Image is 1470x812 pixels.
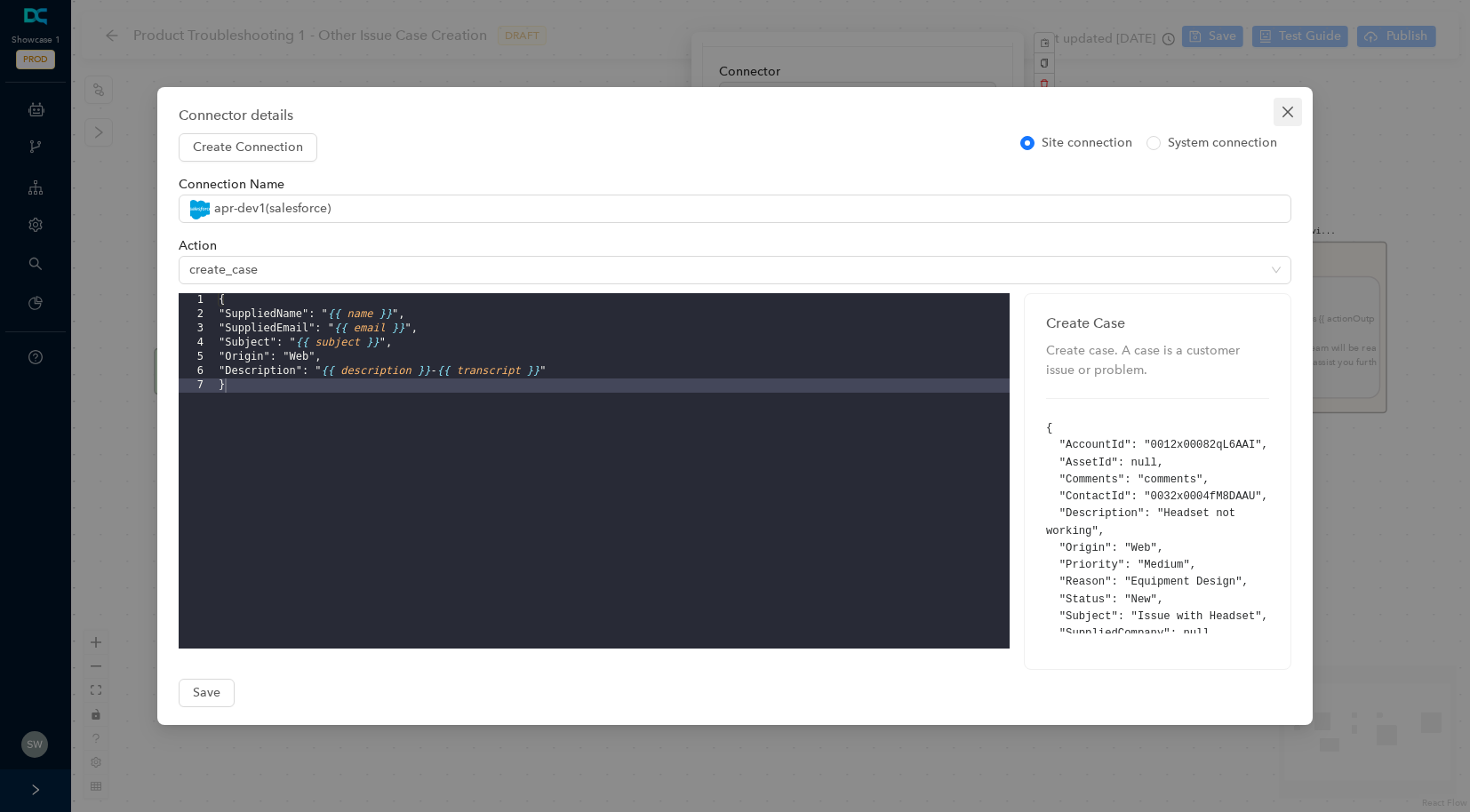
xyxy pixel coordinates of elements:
button: Create Connection [179,133,317,162]
div: 2 [179,307,215,322]
button: Close [1274,98,1302,126]
div: Connector details [179,105,1291,126]
span: create_case [189,257,1281,283]
span: apr-dev1 ( salesforce ) [189,195,1281,222]
div: Create Case [1046,312,1269,334]
a: Create Connection [193,138,303,157]
pre: { "AccountId": "0012x00082qL6AAI", "AssetId": null, "Comments": "comments", "ContactId": "0032x00... [1046,420,1269,633]
div: Action [179,236,1291,256]
div: Create case. A case is a customer issue or problem. [1046,341,1269,380]
span: close [1281,105,1295,119]
button: Save [179,679,235,707]
div: 6 [179,364,215,378]
span: System connection [1161,133,1284,153]
div: 5 [179,350,215,364]
div: 4 [179,336,215,350]
span: Save [193,683,220,703]
span: Site connection [1035,133,1139,153]
div: 3 [179,322,215,336]
div: 7 [179,378,215,393]
img: salesforce.svg [190,200,210,219]
div: Connection Name [179,175,1291,195]
div: 1 [179,293,215,307]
